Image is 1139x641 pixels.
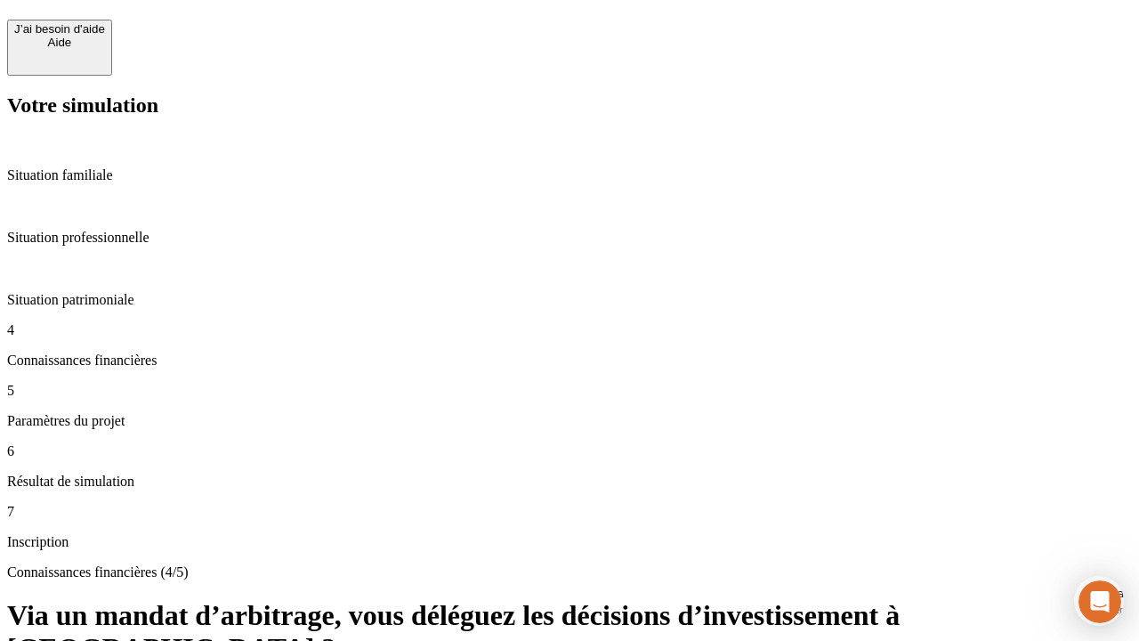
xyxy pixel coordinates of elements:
div: Vous avez besoin d’aide ? [19,15,438,29]
p: Connaissances financières [7,353,1132,369]
p: Situation professionnelle [7,230,1132,246]
p: Situation familiale [7,167,1132,183]
h2: Votre simulation [7,93,1132,118]
p: Paramètres du projet [7,413,1132,429]
div: Ouvrir le Messenger Intercom [7,7,490,56]
p: Situation patrimoniale [7,292,1132,308]
p: 7 [7,504,1132,520]
p: 6 [7,443,1132,459]
p: 4 [7,322,1132,338]
div: L’équipe répond généralement dans un délai de quelques minutes. [19,29,438,48]
button: J’ai besoin d'aideAide [7,20,112,76]
p: Résultat de simulation [7,474,1132,490]
p: Connaissances financières (4/5) [7,564,1132,580]
p: 5 [7,383,1132,399]
iframe: Intercom live chat discovery launcher [1074,576,1124,626]
div: Aide [14,36,105,49]
p: Inscription [7,534,1132,550]
iframe: Intercom live chat [1078,580,1121,623]
div: J’ai besoin d'aide [14,22,105,36]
